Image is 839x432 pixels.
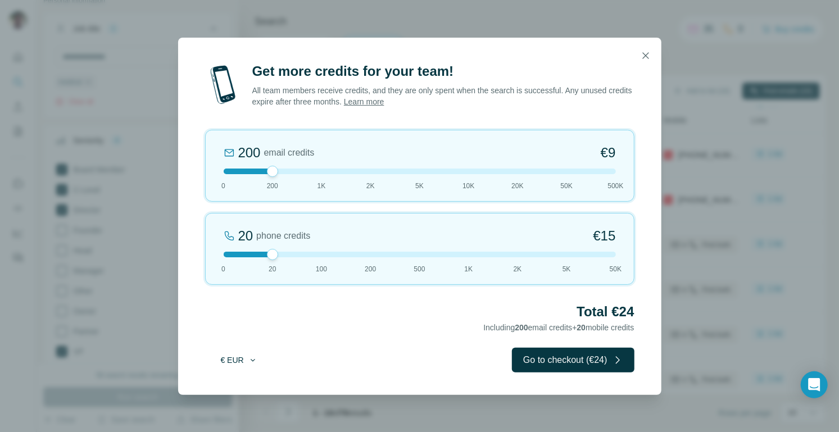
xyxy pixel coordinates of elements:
span: 20 [269,264,276,274]
span: 5K [563,264,571,274]
span: €9 [601,144,616,162]
span: 500 [414,264,425,274]
span: 200 [365,264,376,274]
span: 50K [610,264,622,274]
span: 1K [318,181,326,191]
div: 20 [238,227,253,245]
span: 2K [366,181,375,191]
span: email credits [264,146,315,160]
div: 200 [238,144,261,162]
span: 0 [221,264,225,274]
span: 5K [415,181,424,191]
button: € EUR [213,350,265,370]
span: 2K [514,264,522,274]
div: Open Intercom Messenger [801,371,828,398]
span: 100 [316,264,327,274]
span: 50K [561,181,573,191]
img: mobile-phone [205,62,241,107]
span: 20 [577,323,586,332]
span: 500K [607,181,623,191]
span: 200 [515,323,528,332]
span: Including email credits + mobile credits [483,323,634,332]
span: 0 [221,181,225,191]
p: All team members receive credits, and they are only spent when the search is successful. Any unus... [252,85,634,107]
span: 20K [511,181,523,191]
a: Learn more [344,97,384,106]
button: Go to checkout (€24) [512,348,634,372]
span: 10K [462,181,474,191]
span: 1K [464,264,473,274]
h2: Total €24 [205,303,634,321]
span: €15 [593,227,615,245]
span: phone credits [256,229,310,243]
span: 200 [267,181,278,191]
